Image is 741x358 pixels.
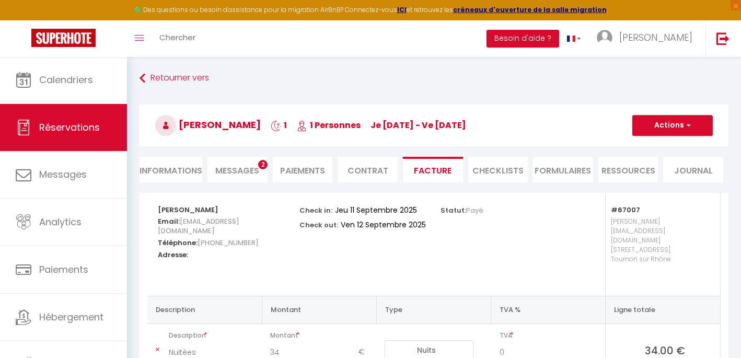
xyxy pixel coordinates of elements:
[8,4,40,36] button: Ouvrir le widget de chat LiveChat
[611,214,710,285] p: [PERSON_NAME][EMAIL_ADDRESS][DOMAIN_NAME] [STREET_ADDRESS] Tournon sur Rhône
[158,238,198,248] strong: Téléphone:
[663,157,723,182] li: Journal
[376,296,491,324] th: Type
[271,119,287,131] span: 1
[606,296,720,324] th: Ligne totale
[140,69,728,88] a: Retourner vers
[491,296,606,324] th: TVA %
[39,73,93,86] span: Calendriers
[397,5,407,14] a: ICI
[155,118,261,131] span: [PERSON_NAME]
[299,218,338,230] p: Check out:
[370,119,466,131] span: je [DATE] - ve [DATE]
[262,296,376,324] th: Montant
[159,32,195,43] span: Chercher
[589,20,705,57] a: ... [PERSON_NAME]
[198,235,259,250] span: [PHONE_NUMBER]
[338,157,398,182] li: Contrat
[147,296,262,324] th: Description
[215,165,259,177] span: Messages
[453,5,607,14] a: créneaux d'ouverture de la salle migration
[39,310,103,324] span: Hébergement
[39,168,87,181] span: Messages
[258,160,268,169] span: 2
[31,29,96,47] img: Super Booking
[468,157,528,182] li: CHECKLISTS
[140,157,202,182] li: Informations
[39,263,88,276] span: Paiements
[158,216,180,226] strong: Email:
[466,205,483,215] span: Payé
[403,157,463,182] li: Facture
[619,31,692,44] span: [PERSON_NAME]
[487,30,559,48] button: Besoin d'aide ?
[169,328,258,343] span: Description
[441,203,483,215] p: Statut:
[533,157,593,182] li: FORMULAIRES
[158,214,239,238] span: [EMAIL_ADDRESS][DOMAIN_NAME]
[716,32,730,45] img: logout
[273,157,333,182] li: Paiements
[500,328,601,343] span: TVA
[614,343,716,357] span: 34.00 €
[598,157,658,182] li: Ressources
[158,205,218,215] strong: [PERSON_NAME]
[611,205,640,215] strong: #67007
[158,250,188,260] strong: Adresse:
[152,20,203,57] a: Chercher
[299,203,332,215] p: Check in:
[297,119,361,131] span: 1 Personnes
[39,121,100,134] span: Réservations
[39,215,82,228] span: Analytics
[632,115,713,136] button: Actions
[597,30,612,45] img: ...
[270,328,372,343] span: Montant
